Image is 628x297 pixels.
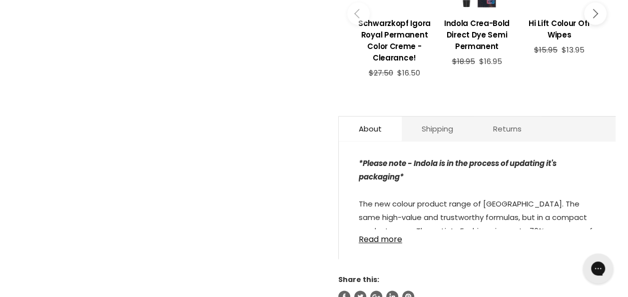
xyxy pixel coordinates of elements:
[359,158,557,182] strong: *Please note - Indola is in the process of updating it's packaging*
[534,44,558,55] span: $15.95
[452,56,475,66] span: $18.95
[578,250,618,287] iframe: Gorgias live chat messenger
[339,116,402,141] a: About
[358,17,431,63] h3: Schwarzkopf Igora Royal Permanent Color Creme - Clearance!
[523,17,596,40] h3: Hi Lift Colour Off Wipes
[358,10,431,68] a: View product:Schwarzkopf Igora Royal Permanent Color Creme - Clearance!
[338,274,379,284] span: Share this:
[562,44,585,55] span: $13.95
[402,116,473,141] a: Shipping
[523,10,596,45] a: View product:Hi Lift Colour Off Wipes
[473,116,542,141] a: Returns
[359,198,593,276] span: The new colour product range of [GEOGRAPHIC_DATA]. The same high-value and trustworthy formulas, ...
[441,10,513,57] a: View product:Indola Crea-Bold Direct Dye Semi Permanent
[441,17,513,52] h3: Indola Crea-Bold Direct Dye Semi Permanent
[479,56,502,66] span: $16.95
[369,67,393,78] span: $27.50
[397,67,420,78] span: $16.50
[359,229,596,244] a: Read more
